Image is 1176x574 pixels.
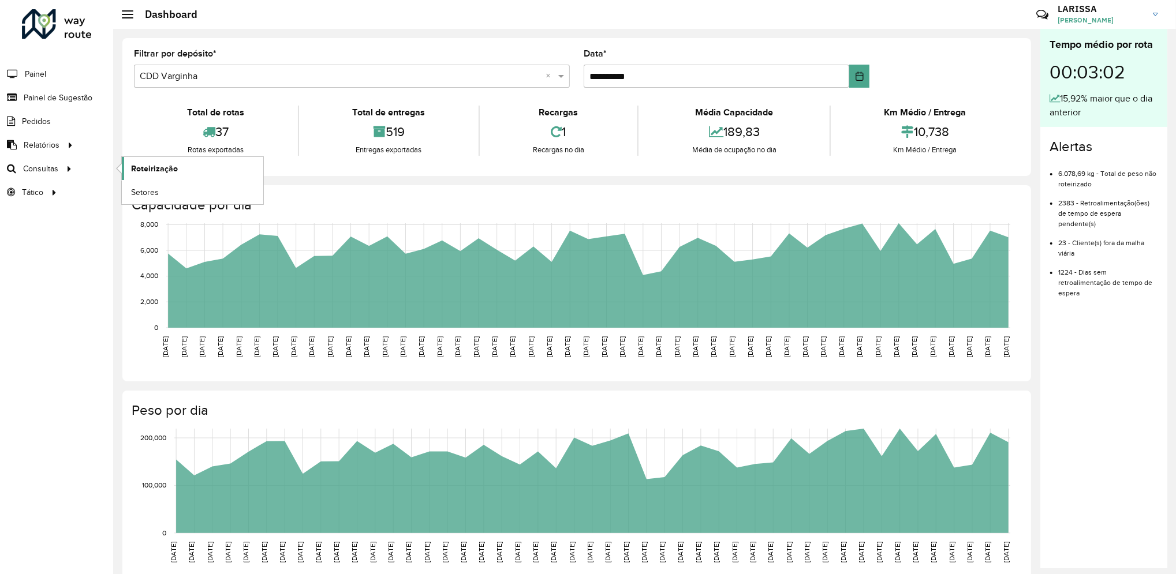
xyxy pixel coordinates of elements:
text: [DATE] [297,542,304,562]
span: [PERSON_NAME] [1058,15,1144,25]
span: Relatórios [24,139,59,151]
text: [DATE] [874,336,882,357]
label: Filtrar por depósito [134,47,216,61]
text: [DATE] [491,336,498,357]
text: [DATE] [351,542,359,562]
text: [DATE] [984,336,991,357]
text: [DATE] [658,542,666,562]
text: [DATE] [655,336,663,357]
div: Km Médio / Entrega [834,144,1017,156]
text: [DATE] [801,336,809,357]
text: [DATE] [514,542,521,562]
text: 200,000 [140,434,166,441]
text: [DATE] [308,336,315,357]
div: Tempo médio por rota [1050,37,1158,52]
text: [DATE] [454,336,461,357]
text: [DATE] [857,542,865,562]
text: 4,000 [140,272,158,280]
text: [DATE] [345,336,352,357]
text: [DATE] [527,336,535,357]
text: [DATE] [423,542,431,562]
span: Clear all [546,69,555,83]
div: Recargas no dia [483,144,635,156]
span: Tático [22,186,43,198]
text: [DATE] [912,542,919,562]
text: [DATE] [532,542,539,562]
text: [DATE] [712,542,720,562]
text: [DATE] [253,336,260,357]
h4: Capacidade por dia [132,197,1020,213]
label: Data [584,47,607,61]
text: [DATE] [216,336,224,357]
text: [DATE] [271,336,279,357]
span: Setores [131,186,159,198]
span: Painel de Sugestão [24,92,92,104]
text: [DATE] [749,542,756,562]
div: 519 [302,119,476,144]
div: 10,738 [834,119,1017,144]
text: [DATE] [746,336,754,357]
text: [DATE] [929,336,936,357]
div: Média Capacidade [641,106,827,119]
text: [DATE] [460,542,467,562]
text: [DATE] [875,542,883,562]
button: Choose Date [849,65,869,88]
text: [DATE] [405,542,413,562]
text: [DATE] [819,336,827,357]
text: [DATE] [893,336,900,357]
text: 0 [154,324,158,331]
text: [DATE] [677,542,684,562]
text: [DATE] [436,336,443,357]
text: 100,000 [142,482,166,489]
text: [DATE] [582,336,589,357]
text: [DATE] [242,542,250,562]
text: [DATE] [546,336,553,357]
text: [DATE] [673,336,681,357]
span: Pedidos [22,115,51,127]
li: 2383 - Retroalimentação(ões) de tempo de espera pendente(s) [1058,189,1158,229]
text: [DATE] [290,336,297,357]
text: [DATE] [695,542,702,562]
text: [DATE] [417,336,425,357]
text: [DATE] [803,542,811,562]
text: [DATE] [170,542,177,562]
text: 2,000 [140,298,158,306]
text: [DATE] [180,336,188,357]
text: [DATE] [326,336,334,357]
text: [DATE] [785,542,793,562]
text: [DATE] [767,542,774,562]
div: Km Médio / Entrega [834,106,1017,119]
div: 15,92% maior que o dia anterior [1050,92,1158,119]
div: Média de ocupação no dia [641,144,827,156]
a: Contato Rápido [1030,2,1055,27]
text: [DATE] [198,336,206,357]
span: Roteirização [131,163,178,175]
text: [DATE] [710,336,718,357]
text: [DATE] [966,542,973,562]
li: 23 - Cliente(s) fora da malha viária [1058,229,1158,258]
div: Recargas [483,106,635,119]
text: [DATE] [618,336,626,357]
text: [DATE] [640,542,648,562]
div: 1 [483,119,635,144]
text: [DATE] [764,336,772,357]
text: 6,000 [140,246,158,254]
div: 37 [137,119,295,144]
text: [DATE] [838,336,845,357]
div: Total de entregas [302,106,476,119]
text: [DATE] [162,336,169,357]
text: [DATE] [948,542,955,562]
text: [DATE] [929,542,937,562]
text: [DATE] [472,336,480,357]
text: [DATE] [604,542,611,562]
text: [DATE] [509,336,516,357]
text: [DATE] [188,542,195,562]
text: [DATE] [984,542,992,562]
li: 6.078,69 kg - Total de peso não roteirizado [1058,160,1158,189]
text: [DATE] [911,336,919,357]
text: [DATE] [622,542,630,562]
text: [DATE] [731,542,738,562]
text: [DATE] [1002,336,1010,357]
span: Painel [25,68,46,80]
text: [DATE] [568,542,576,562]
